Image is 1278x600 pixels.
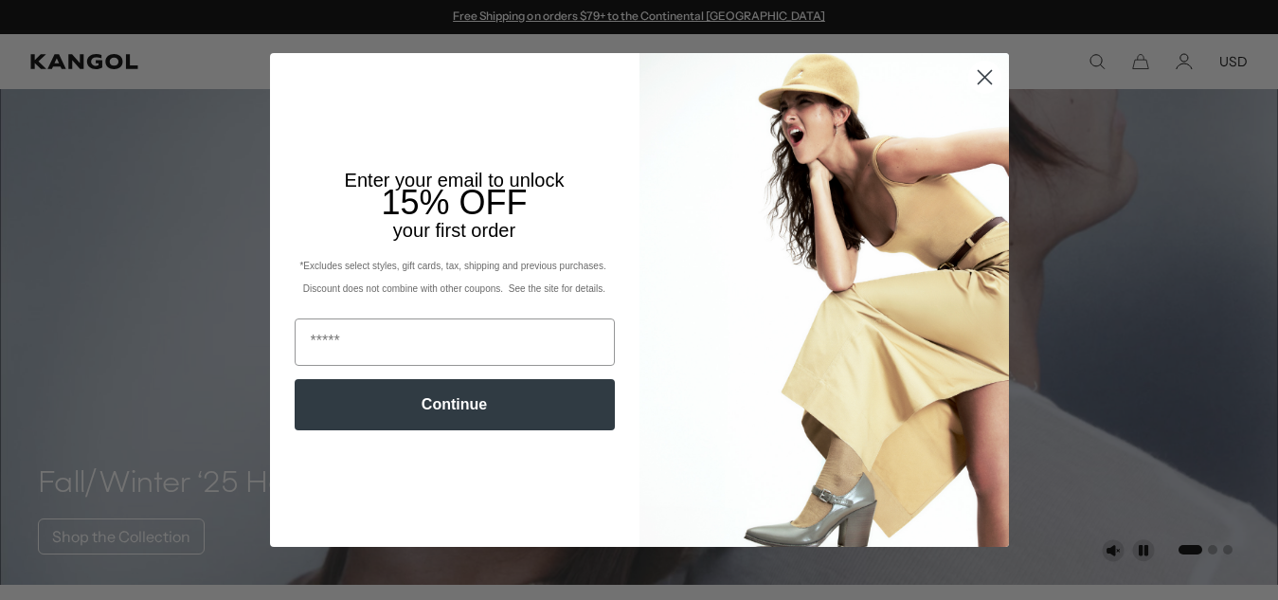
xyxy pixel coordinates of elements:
[299,261,608,294] span: *Excludes select styles, gift cards, tax, shipping and previous purchases. Discount does not comb...
[381,183,527,222] span: 15% OFF
[295,318,615,366] input: Email
[968,61,1001,94] button: Close dialog
[295,379,615,430] button: Continue
[393,220,515,241] span: your first order
[639,53,1009,546] img: 93be19ad-e773-4382-80b9-c9d740c9197f.jpeg
[345,170,565,191] span: Enter your email to unlock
